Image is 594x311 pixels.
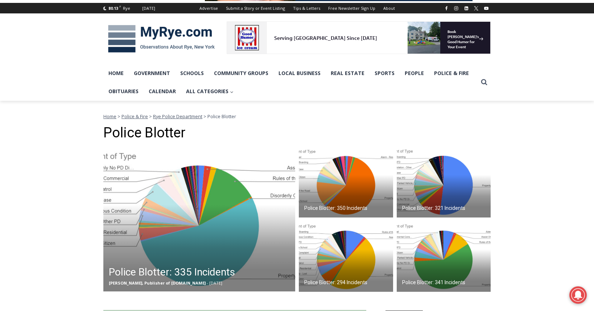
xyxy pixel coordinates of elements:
button: View Search Form [478,76,491,89]
h4: Book [PERSON_NAME]'s Good Humor for Your Event [221,8,252,28]
div: "At the 10am stand-up meeting, each intern gets a chance to take [PERSON_NAME] and the other inte... [183,0,343,70]
a: Sports [370,64,400,82]
span: Intern @ [DOMAIN_NAME] [190,72,336,88]
span: [DATE] [209,280,222,286]
img: (PHOTO: The evolving police blotter – for the seven days through November 8, 2023 here is a chart... [397,146,491,217]
img: s_800_809a2aa2-bb6e-4add-8b5e-749ad0704c34.jpeg [176,0,219,33]
a: Rye Police Department [153,113,202,120]
div: Serving [GEOGRAPHIC_DATA] Since [DATE] [48,13,179,20]
a: Police Blotter: 321 Incidents [397,146,491,217]
a: Police & Fire [121,113,148,120]
a: Government [129,64,175,82]
a: Tips & Letters [289,3,324,13]
a: Intern @ [DOMAIN_NAME] [174,70,351,90]
span: > [203,113,206,120]
img: (PHOTO: The evolving police blotter – for the seven days through November 15, 2023 here is a char... [299,146,393,217]
nav: Breadcrumbs [103,113,491,120]
a: Police & Fire [429,64,474,82]
img: MyRye.com [103,20,219,58]
a: Police Blotter: 350 Incidents [299,146,393,217]
a: Linkedin [462,4,471,13]
h1: Police Blotter [103,125,491,141]
a: Real Estate [326,64,370,82]
span: > [117,113,120,120]
a: Community Groups [209,64,273,82]
span: [PERSON_NAME], Publisher of [DOMAIN_NAME] [109,280,206,286]
h2: Police Blotter: 341 Incidents [402,279,465,286]
img: (PHOTO: The evolving police blotter – for the seven days through November 22, 2023 here is a char... [103,146,295,291]
a: Facebook [442,4,451,13]
div: Rye [123,5,130,12]
a: Police Blotter: 294 Incidents [299,221,393,292]
a: Home [103,113,116,120]
a: YouTube [482,4,491,13]
a: Police Blotter: 335 Incidents [PERSON_NAME], Publisher of [DOMAIN_NAME] - [DATE] [103,146,295,291]
a: Local Business [273,64,326,82]
button: Child menu of All Categories [181,82,239,100]
img: (PHOTO: The evolving police blotter – for the seven days through November 1, 2023 here is a chart... [299,221,393,292]
span: F [119,4,121,8]
nav: Secondary Navigation [195,3,399,13]
a: X [472,4,480,13]
a: Advertise [195,3,222,13]
a: Calendar [144,82,181,100]
a: Free Newsletter Sign Up [324,3,379,13]
a: Police Blotter: 341 Incidents [397,221,491,292]
h2: Police Blotter: 321 Incidents [402,204,465,212]
span: Open Tues. - Sun. [PHONE_NUMBER] [2,75,71,102]
h2: Police Blotter: 350 Incidents [304,204,367,212]
a: Home [103,64,129,82]
h2: Police Blotter: 335 Incidents [109,265,235,280]
a: People [400,64,429,82]
div: "...watching a master [PERSON_NAME] chef prepare an omakase meal is fascinating dinner theater an... [74,45,103,87]
img: (PHOTO: The evolving police blotter – for the seven days through October 25, 2023 here is a chart... [397,221,491,292]
nav: Primary Navigation [103,64,478,101]
h2: Police Blotter: 294 Incidents [304,279,367,286]
a: Obituaries [103,82,144,100]
span: Police Blotter [207,113,236,120]
a: Instagram [452,4,461,13]
span: - [207,280,208,286]
span: 80.13 [108,5,118,11]
a: About [379,3,399,13]
a: Submit a Story or Event Listing [222,3,289,13]
a: Book [PERSON_NAME]'s Good Humor for Your Event [215,2,262,33]
a: Schools [175,64,209,82]
div: [DATE] [142,5,155,12]
a: Open Tues. - Sun. [PHONE_NUMBER] [0,73,73,90]
span: > [149,113,152,120]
